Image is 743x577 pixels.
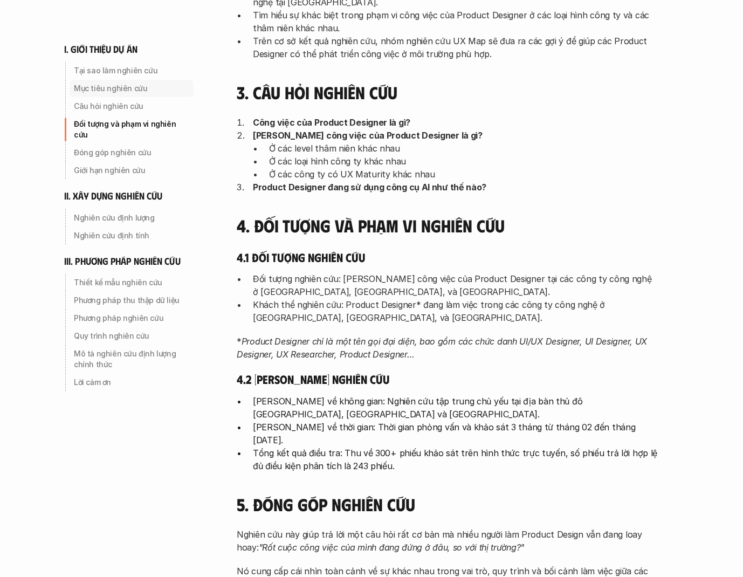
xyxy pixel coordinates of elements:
p: Trên cơ sở kết quả nghiên cứu, nhóm nghiên cứu UX Map sẽ đưa ra các gợi ý để giúp các Product Des... [253,35,657,60]
a: Giới hạn nghiên cứu [64,162,194,179]
p: Đối tượng và phạm vi nghiên cứu [74,119,189,140]
a: Đối tượng và phạm vi nghiên cứu [64,115,194,143]
a: Đóng góp nghiên cứu [64,144,194,161]
h4: 4. Đối tượng và phạm vi nghiên cứu [237,215,657,236]
p: Đối tượng nghiên cứu: [PERSON_NAME] công việc của Product Designer tại các công ty công nghệ ở [G... [253,272,657,298]
strong: Product Designer đang sử dụng công cụ AI như thế nào? [253,182,486,193]
a: Phương pháp thu thập dữ liệu [64,292,194,309]
strong: [PERSON_NAME] công việc của Product Designer là gì? [253,130,483,141]
h5: 4.2 [PERSON_NAME] nghiên cứu [237,372,657,387]
p: Nghiên cứu này giúp trả lời một câu hỏi rất cơ bản mà nhiều người làm Product Design vẫn đang loa... [237,528,657,554]
em: "Rốt cuộc công việc của mình đang đứng ở đâu, so với thị trường?" [259,542,525,553]
a: Mô tả nghiên cứu định lượng chính thức [64,345,194,373]
p: Tổng kết quả điều tra: Thu về 300+ phiếu khảo sát trên hình thức trực tuyến, số phiếu trả lời hợp... [253,447,657,472]
a: Nghiên cứu định tính [64,227,194,244]
h6: ii. xây dựng nghiên cứu [64,190,162,202]
h4: 3. Câu hỏi nghiên cứu [237,82,657,102]
p: Tại sao làm nghiên cứu [74,65,189,76]
a: Quy trình nghiên cứu [64,327,194,345]
p: Khách thể nghiên cứu: Product Designer* đang làm việc trong các công ty công nghệ ở [GEOGRAPHIC_D... [253,298,657,324]
p: Mô tả nghiên cứu định lượng chính thức [74,348,189,370]
h6: i. giới thiệu dự án [64,43,137,56]
p: Mục tiêu nghiên cứu [74,83,189,94]
p: Thiết kế mẫu nghiên cứu [74,277,189,288]
h5: 4.1 Đối tượng nghiên cứu [237,250,657,265]
h4: 5. Đóng góp nghiên cứu [237,494,657,514]
a: Nghiên cứu định lượng [64,209,194,226]
a: Lời cảm ơn [64,374,194,391]
p: Nghiên cứu định lượng [74,212,189,223]
p: Quy trình nghiên cứu [74,331,189,341]
p: Ở các công ty có UX Maturity khác nhau [269,168,657,181]
p: Giới hạn nghiên cứu [74,165,189,176]
p: [PERSON_NAME] về không gian: Nghiên cứu tập trung chủ yếu tại địa bàn thủ đô [GEOGRAPHIC_DATA], [... [253,395,657,421]
p: [PERSON_NAME] về thời gian: Thời gian phỏng vấn và khảo sát 3 tháng từ tháng 02 đến tháng [DATE]. [253,421,657,447]
a: Mục tiêu nghiên cứu [64,80,194,97]
a: Câu hỏi nghiên cứu [64,98,194,115]
p: Câu hỏi nghiên cứu [74,101,189,112]
a: Phương pháp nghiên cứu [64,310,194,327]
a: Thiết kế mẫu nghiên cứu [64,274,194,291]
strong: Công việc của Product Designer là gì? [253,117,410,128]
h6: iii. phương pháp nghiên cứu [64,255,181,267]
p: Phương pháp nghiên cứu [74,313,189,324]
p: Lời cảm ơn [74,377,189,388]
p: Nghiên cứu định tính [74,230,189,241]
p: Tìm hiểu sự khác biệt trong phạm vi công việc của Product Designer ở các loại hình công ty và các... [253,9,657,35]
p: Ở các level thâm niên khác nhau [269,142,657,155]
p: Đóng góp nghiên cứu [74,147,189,158]
p: Phương pháp thu thập dữ liệu [74,295,189,306]
p: Ở các loại hình công ty khác nhau [269,155,657,168]
em: Product Designer chỉ là một tên gọi đại diện, bao gồm các chức danh UI/UX Designer, UI Designer, ... [237,336,650,360]
a: Tại sao làm nghiên cứu [64,62,194,79]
